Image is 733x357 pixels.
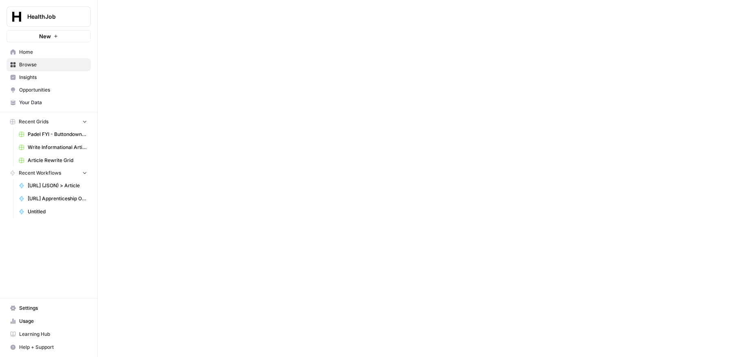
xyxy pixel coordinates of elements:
span: Help + Support [19,344,87,351]
a: Browse [7,58,91,71]
a: Home [7,46,91,59]
span: Usage [19,318,87,325]
a: Usage [7,315,91,328]
button: New [7,30,91,42]
span: [URL] (JSON) > Article [28,182,87,189]
a: [URL] Apprenticeship Output Rewrite (JSON) [15,192,91,205]
span: Home [19,48,87,56]
a: Untitled [15,205,91,218]
a: Article Rewrite Grid [15,154,91,167]
button: Recent Workflows [7,167,91,179]
a: Write Informational Article (1) [15,141,91,154]
button: Recent Grids [7,116,91,128]
span: HealthJob [27,13,77,21]
span: Your Data [19,99,87,106]
span: Opportunities [19,86,87,94]
span: Padel FYI - Buttondown -Newsletter Generation Grid [28,131,87,138]
span: Insights [19,74,87,81]
img: HealthJob Logo [9,9,24,24]
a: Settings [7,302,91,315]
span: Write Informational Article (1) [28,144,87,151]
button: Workspace: HealthJob [7,7,91,27]
button: Help + Support [7,341,91,354]
span: [URL] Apprenticeship Output Rewrite (JSON) [28,195,87,202]
a: [URL] (JSON) > Article [15,179,91,192]
span: Browse [19,61,87,68]
span: Learning Hub [19,331,87,338]
a: Opportunities [7,83,91,96]
a: Your Data [7,96,91,109]
span: Recent Workflows [19,169,61,177]
span: Recent Grids [19,118,48,125]
span: Article Rewrite Grid [28,157,87,164]
span: New [39,32,51,40]
a: Learning Hub [7,328,91,341]
a: Padel FYI - Buttondown -Newsletter Generation Grid [15,128,91,141]
a: Insights [7,71,91,84]
span: Settings [19,304,87,312]
span: Untitled [28,208,87,215]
